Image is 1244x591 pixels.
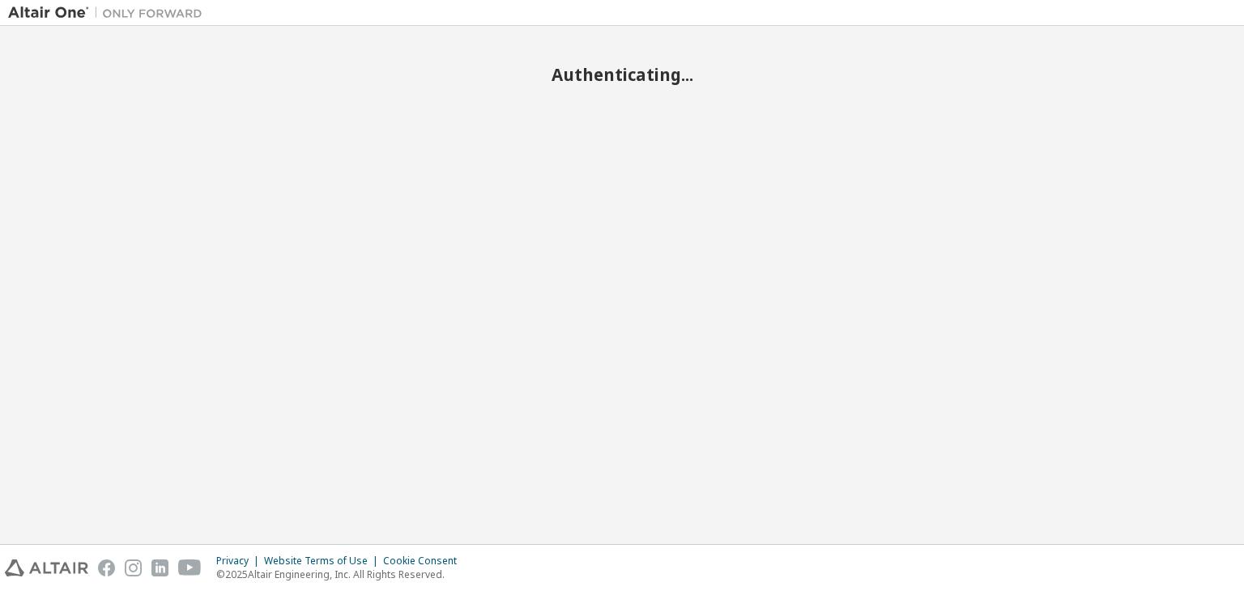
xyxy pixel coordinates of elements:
[151,559,168,576] img: linkedin.svg
[5,559,88,576] img: altair_logo.svg
[264,555,383,568] div: Website Terms of Use
[8,5,211,21] img: Altair One
[216,568,466,581] p: © 2025 Altair Engineering, Inc. All Rights Reserved.
[216,555,264,568] div: Privacy
[98,559,115,576] img: facebook.svg
[383,555,466,568] div: Cookie Consent
[8,64,1236,85] h2: Authenticating...
[178,559,202,576] img: youtube.svg
[125,559,142,576] img: instagram.svg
